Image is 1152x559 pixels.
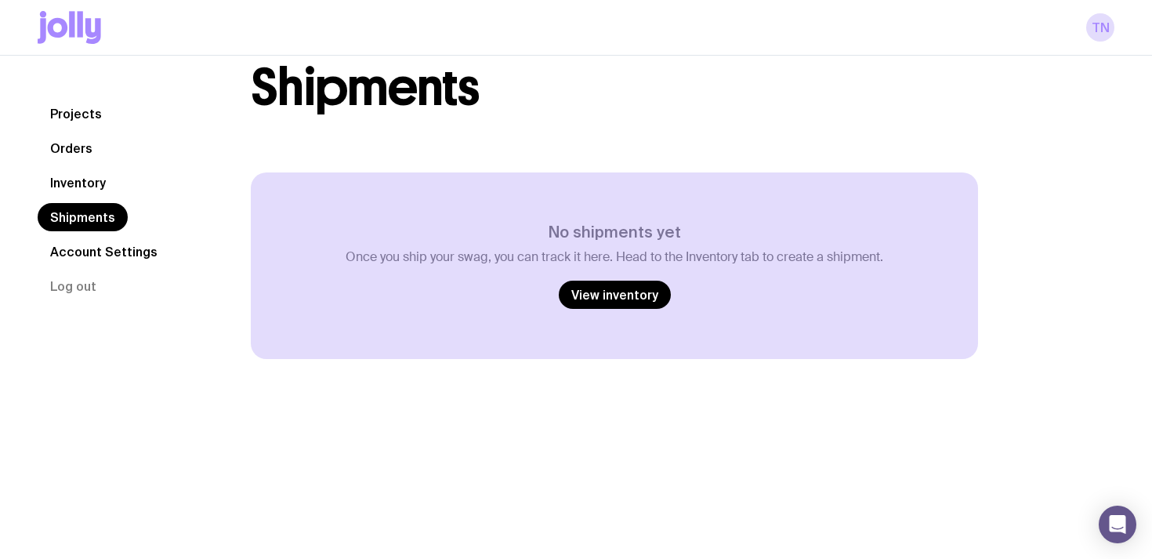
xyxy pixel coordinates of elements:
div: Open Intercom Messenger [1099,506,1136,543]
button: Log out [38,272,109,300]
h1: Shipments [251,63,479,113]
a: View inventory [559,281,671,309]
a: Account Settings [38,238,170,266]
a: Shipments [38,203,128,231]
p: Once you ship your swag, you can track it here. Head to the Inventory tab to create a shipment. [346,249,883,265]
h3: No shipments yet [346,223,883,241]
a: Projects [38,100,114,128]
a: Orders [38,134,105,162]
a: TN [1086,13,1114,42]
a: Inventory [38,169,118,197]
